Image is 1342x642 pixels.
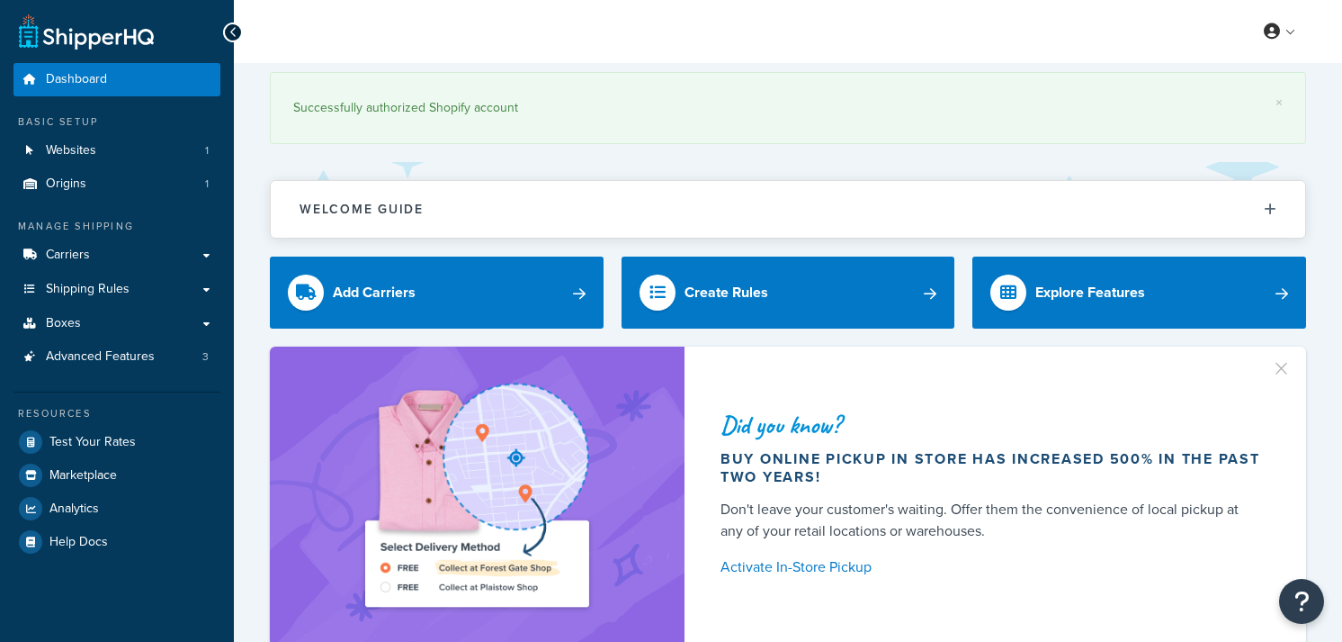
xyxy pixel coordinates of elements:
a: Help Docs [13,526,220,558]
a: Boxes [13,307,220,340]
span: Shipping Rules [46,282,130,297]
div: Add Carriers [333,280,416,305]
a: × [1275,95,1283,110]
a: Analytics [13,493,220,525]
img: ad-shirt-map-b0359fc47e01cab431d101c4b569394f6a03f54285957d908178d52f29eb9668.png [314,374,640,619]
button: Welcome Guide [271,181,1305,238]
div: Successfully authorized Shopify account [293,95,1283,121]
a: Shipping Rules [13,273,220,306]
span: Advanced Features [46,349,155,365]
a: Create Rules [622,257,955,329]
div: Basic Setup [13,114,220,130]
a: Origins1 [13,167,220,201]
span: 3 [202,349,209,365]
button: Open Resource Center [1279,579,1324,624]
span: 1 [205,143,209,158]
a: Explore Features [972,257,1306,329]
li: Advanced Features [13,340,220,374]
a: Advanced Features3 [13,340,220,374]
div: Resources [13,406,220,421]
div: Did you know? [720,412,1263,438]
span: Marketplace [49,468,117,484]
li: Websites [13,134,220,167]
a: Dashboard [13,63,220,96]
div: Manage Shipping [13,219,220,234]
div: Don't leave your customer's waiting. Offer them the convenience of local pickup at any of your re... [720,499,1263,542]
a: Marketplace [13,459,220,492]
span: Boxes [46,316,81,331]
div: Buy online pickup in store has increased 500% in the past two years! [720,450,1263,486]
div: Create Rules [684,280,768,305]
span: Help Docs [49,535,108,550]
a: Activate In-Store Pickup [720,555,1263,580]
span: Dashboard [46,72,107,87]
a: Carriers [13,239,220,272]
a: Websites1 [13,134,220,167]
span: Origins [46,176,86,192]
div: Explore Features [1035,280,1145,305]
li: Origins [13,167,220,201]
span: Carriers [46,248,90,263]
span: 1 [205,176,209,192]
h2: Welcome Guide [300,203,424,216]
span: Analytics [49,502,99,517]
a: Test Your Rates [13,426,220,458]
span: Websites [46,143,96,158]
span: Test Your Rates [49,435,136,450]
a: Add Carriers [270,257,604,329]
